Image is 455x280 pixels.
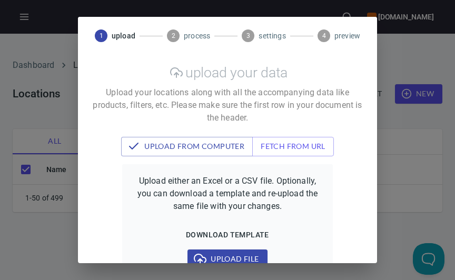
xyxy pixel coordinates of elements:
p: Upload your locations along with all the accompanying data like products, filters, etc. Please ma... [91,86,364,124]
button: upload from computer [121,137,253,156]
span: download template [137,228,318,242]
text: 3 [246,32,250,39]
p: Upload either an Excel or a CSV file. Optionally, you can download a template and re-upload the s... [133,175,322,213]
span: settings [259,31,285,41]
h2: upload your data [185,64,288,81]
span: process [184,31,210,41]
div: outlined secondary button group [121,137,334,156]
span: preview [334,31,360,41]
text: 4 [322,32,325,39]
span: fetch from url [261,140,325,153]
text: 1 [100,32,103,39]
a: download template [133,225,322,245]
span: upload from computer [130,140,244,153]
text: 2 [172,32,175,39]
div: Upload file [133,249,322,269]
span: Upload file [196,253,259,266]
button: Upload file [187,249,267,269]
span: upload [112,31,135,41]
button: fetch from url [252,137,334,156]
